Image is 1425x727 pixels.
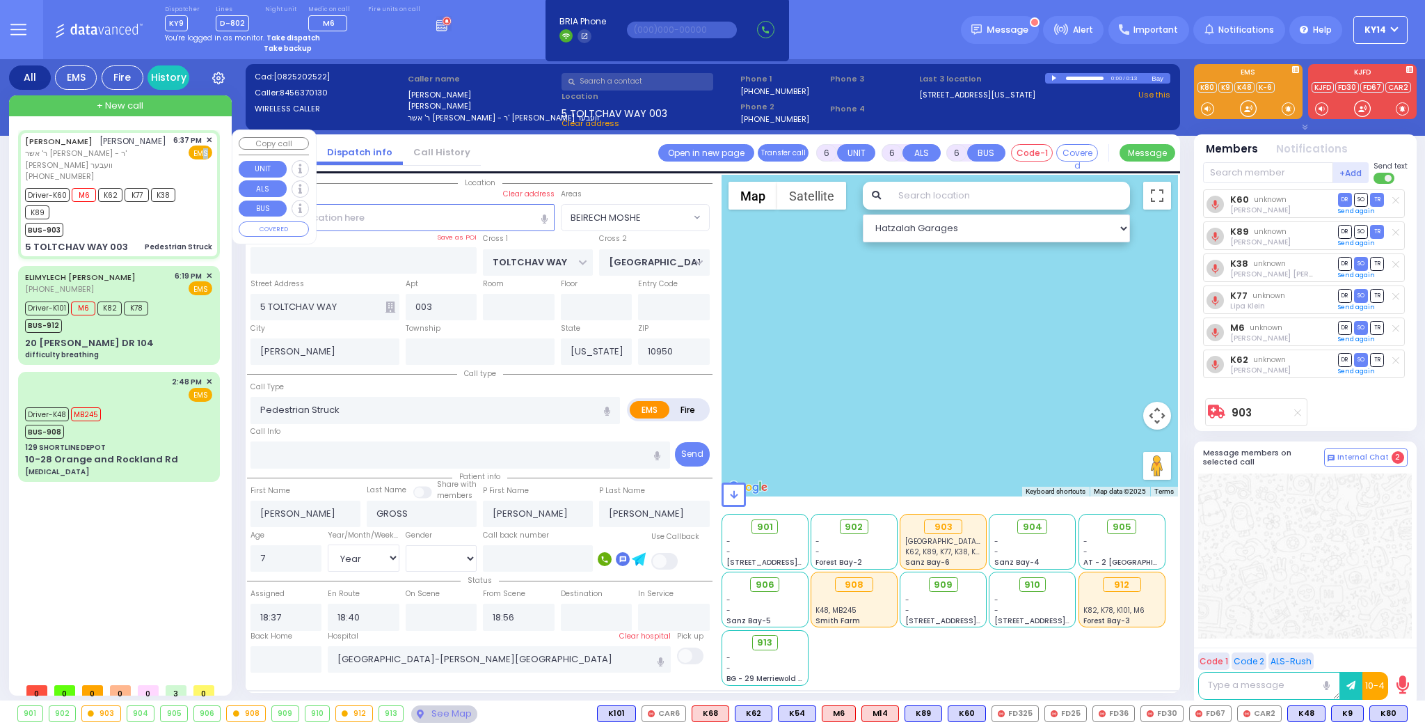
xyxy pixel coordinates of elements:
a: Send again [1338,335,1375,343]
span: - [994,605,998,616]
label: Apt [406,279,418,290]
button: Code-1 [1011,144,1053,162]
a: Send again [1338,207,1375,215]
a: K48 [1234,82,1255,93]
span: KY14 [1364,24,1386,36]
span: Avrohom Mier Muller [1230,269,1353,279]
div: BLS [778,705,816,722]
img: red-radio-icon.svg [1099,710,1106,717]
span: 8456370130 [280,87,328,98]
span: TR [1370,257,1384,270]
span: Message [987,23,1028,37]
span: You're logged in as monitor. [165,33,264,43]
span: M6 [323,17,335,29]
span: EMS [189,388,212,402]
div: 903 [82,706,120,721]
button: Map camera controls [1143,402,1171,430]
span: Send text [1374,161,1408,171]
span: BEIRECH MOSHE [571,211,641,225]
button: COVERED [239,221,309,237]
span: Shmiel Hoffman [1230,205,1291,215]
label: EMS [1194,69,1303,79]
a: Send again [1338,303,1375,311]
div: 912 [336,706,372,721]
span: Yoel Friedrich [1230,365,1291,375]
label: Cross 1 [483,233,508,244]
label: Call Info [250,426,280,437]
span: [PHONE_NUMBER] [25,283,94,295]
span: TR [1370,193,1384,206]
span: [PHONE_NUMBER] [25,171,94,182]
button: Code 1 [1198,652,1229,670]
img: red-radio-icon.svg [998,710,1005,717]
div: See map [411,705,477,723]
span: 2 [1392,451,1404,464]
a: History [148,65,189,90]
span: Phone 3 [830,73,915,85]
label: Use Callback [651,531,699,542]
label: Cad: [255,71,404,83]
button: BUS [967,144,1005,162]
div: Year/Month/Week/Day [328,530,399,541]
span: TR [1370,225,1384,238]
span: Patient info [452,471,507,482]
img: red-radio-icon.svg [1051,710,1058,717]
span: ✕ [206,270,212,282]
span: - [726,595,731,605]
span: Important [1133,24,1178,36]
a: FD30 [1335,82,1359,93]
span: DR [1338,193,1352,206]
span: Phone 2 [740,101,825,113]
button: UNIT [837,144,875,162]
span: K78 [124,302,148,315]
a: K38 [1230,258,1248,269]
strong: Take dispatch [266,33,320,43]
span: TR [1370,289,1384,302]
button: Message [1120,144,1175,162]
button: Drag Pegman onto the map to open Street View [1143,452,1171,480]
label: From Scene [483,588,525,600]
label: [PERSON_NAME] [408,100,557,112]
span: Phone 1 [740,73,825,85]
span: unknown [1253,258,1286,269]
span: EMS [189,146,212,159]
input: Search location [889,182,1130,210]
label: Lines [216,6,249,14]
span: - [905,595,909,605]
strong: Take backup [264,43,312,54]
span: Alert [1073,24,1093,36]
span: 5 TOLTCHAV WAY 003 [562,107,667,118]
label: [PERSON_NAME] [408,89,557,101]
span: - [1083,536,1088,547]
label: Destination [561,588,603,600]
div: 912 [1103,577,1141,593]
a: Call History [403,146,481,159]
label: Fire units on call [368,6,420,14]
div: BLS [735,705,772,722]
a: K77 [1230,290,1248,301]
span: DR [1338,225,1352,238]
img: red-radio-icon.svg [1147,710,1154,717]
span: - [1083,547,1088,557]
span: 905 [1113,520,1131,534]
span: TR [1370,353,1384,366]
label: Dispatcher [165,6,200,14]
button: ALS [902,144,941,162]
div: ALS [861,705,899,722]
span: SO [1354,257,1368,270]
button: Covered [1056,144,1098,162]
label: Gender [406,530,432,541]
span: 910 [1024,578,1040,592]
span: Driver-K60 [25,188,70,202]
div: 20 [PERSON_NAME] DR 104 [25,336,154,350]
label: Call back number [483,530,549,541]
label: Age [250,530,264,541]
span: [0825202522] [273,71,330,82]
div: 0:00 [1110,70,1123,86]
span: - [815,547,820,557]
div: / [1122,70,1125,86]
span: 0 [110,685,131,696]
span: KY9 [165,15,188,31]
div: 908 [835,577,873,593]
div: 909 [272,706,298,721]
